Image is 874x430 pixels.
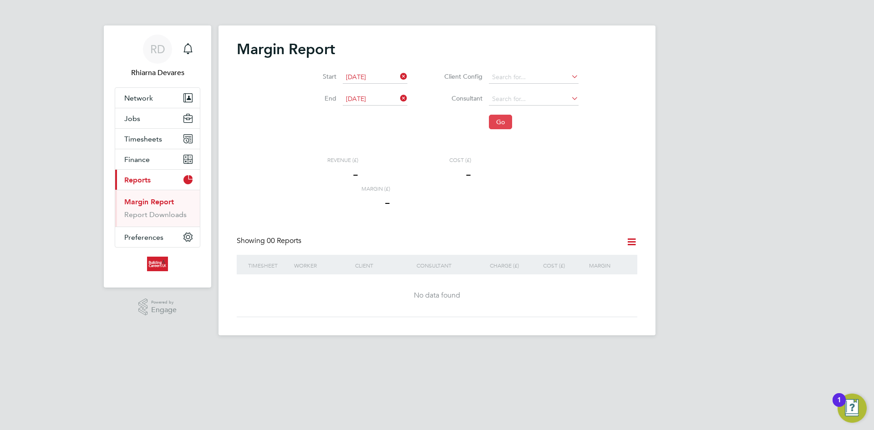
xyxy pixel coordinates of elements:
a: Margin Report [124,197,174,206]
span: Network [124,94,153,102]
h2: Margin Report [237,40,637,58]
span: Jobs [124,114,140,123]
input: Select one [343,71,407,84]
button: Go [489,115,512,129]
label: Consultant [430,94,483,102]
span: Rhiarna Devares [115,67,200,78]
span: Finance [124,155,150,164]
input: Search for... [489,93,579,106]
div: - [295,164,358,185]
div: Cost (£) [521,255,567,276]
a: Powered byEngage [138,298,177,316]
div: No data found [246,291,628,300]
div: Charge (£) [475,255,521,276]
div: Reports [115,190,200,227]
div: Margin (£) [295,185,390,192]
span: Engage [151,306,177,314]
div: 1 [837,400,841,412]
button: Network [115,88,200,108]
button: Jobs [115,108,200,128]
input: Search for... [489,71,579,84]
label: Start [295,72,336,81]
button: Reports [115,170,200,190]
span: Timesheets [124,135,162,143]
div: Showing [237,236,303,246]
div: - [295,192,390,213]
div: Margin [567,255,613,276]
div: Cost (£) [366,157,471,164]
button: Open Resource Center, 1 new notification [838,394,867,423]
a: Go to home page [115,257,200,271]
span: Powered by [151,298,177,306]
button: Finance [115,149,200,169]
div: Worker [292,255,353,276]
label: End [295,94,336,102]
button: Preferences [115,227,200,247]
span: RD [150,43,165,55]
span: Reports [124,176,151,184]
a: Report Downloads [124,210,187,219]
nav: Main navigation [104,25,211,288]
label: Client Config [430,72,483,81]
div: Revenue (£) [295,157,358,164]
div: - [366,164,471,185]
button: Timesheets [115,129,200,149]
input: Select one [343,93,407,106]
img: buildingcareersuk-logo-retina.png [147,257,168,271]
span: Preferences [124,233,163,242]
div: Timesheet [246,255,292,276]
a: RDRhiarna Devares [115,35,200,78]
div: Consultant [414,255,475,276]
span: 00 Reports [267,236,301,245]
div: Client [353,255,414,276]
